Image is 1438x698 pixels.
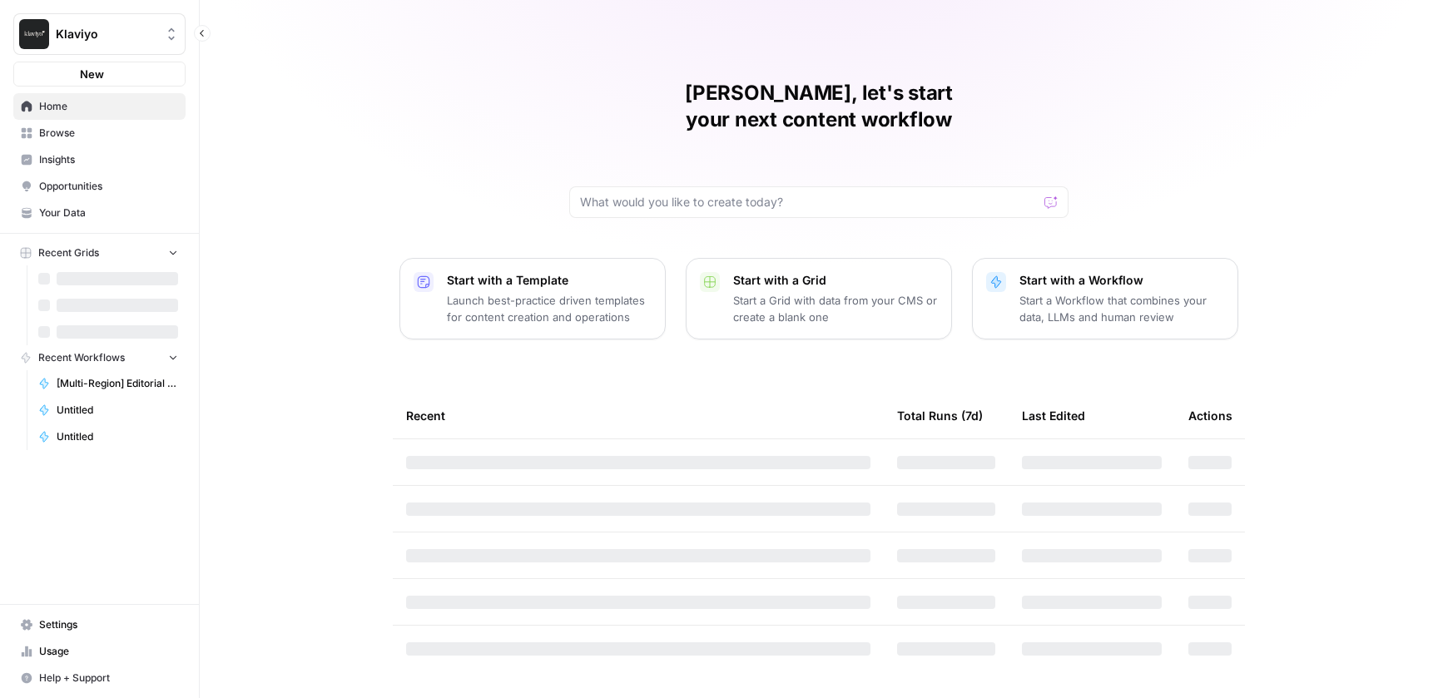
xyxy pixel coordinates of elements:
div: Total Runs (7d) [897,393,983,438]
span: Settings [39,617,178,632]
span: Untitled [57,403,178,418]
p: Start a Workflow that combines your data, LLMs and human review [1019,292,1224,325]
span: Home [39,99,178,114]
input: What would you like to create today? [580,194,1038,210]
button: New [13,62,186,87]
span: Usage [39,644,178,659]
span: [Multi-Region] Editorial feature page [57,376,178,391]
a: Your Data [13,200,186,226]
a: Untitled [31,423,186,450]
button: Recent Grids [13,240,186,265]
button: Start with a TemplateLaunch best-practice driven templates for content creation and operations [399,258,666,339]
a: Untitled [31,397,186,423]
span: New [80,66,104,82]
p: Start with a Template [447,272,652,289]
button: Help + Support [13,665,186,691]
button: Start with a WorkflowStart a Workflow that combines your data, LLMs and human review [972,258,1238,339]
a: Settings [13,611,186,638]
p: Launch best-practice driven templates for content creation and operations [447,292,652,325]
div: Actions [1188,393,1232,438]
div: Recent [406,393,870,438]
span: Klaviyo [56,26,156,42]
button: Recent Workflows [13,345,186,370]
h1: [PERSON_NAME], let's start your next content workflow [569,80,1069,133]
a: Opportunities [13,173,186,200]
span: Untitled [57,429,178,444]
div: Last Edited [1022,393,1085,438]
span: Recent Grids [38,245,99,260]
a: Usage [13,638,186,665]
a: Home [13,93,186,120]
button: Workspace: Klaviyo [13,13,186,55]
span: Opportunities [39,179,178,194]
span: Browse [39,126,178,141]
a: Browse [13,120,186,146]
span: Insights [39,152,178,167]
a: Insights [13,146,186,173]
img: Klaviyo Logo [19,19,49,49]
p: Start with a Workflow [1019,272,1224,289]
span: Help + Support [39,671,178,686]
a: [Multi-Region] Editorial feature page [31,370,186,397]
p: Start a Grid with data from your CMS or create a blank one [733,292,938,325]
button: Start with a GridStart a Grid with data from your CMS or create a blank one [686,258,952,339]
span: Recent Workflows [38,350,125,365]
p: Start with a Grid [733,272,938,289]
span: Your Data [39,205,178,220]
